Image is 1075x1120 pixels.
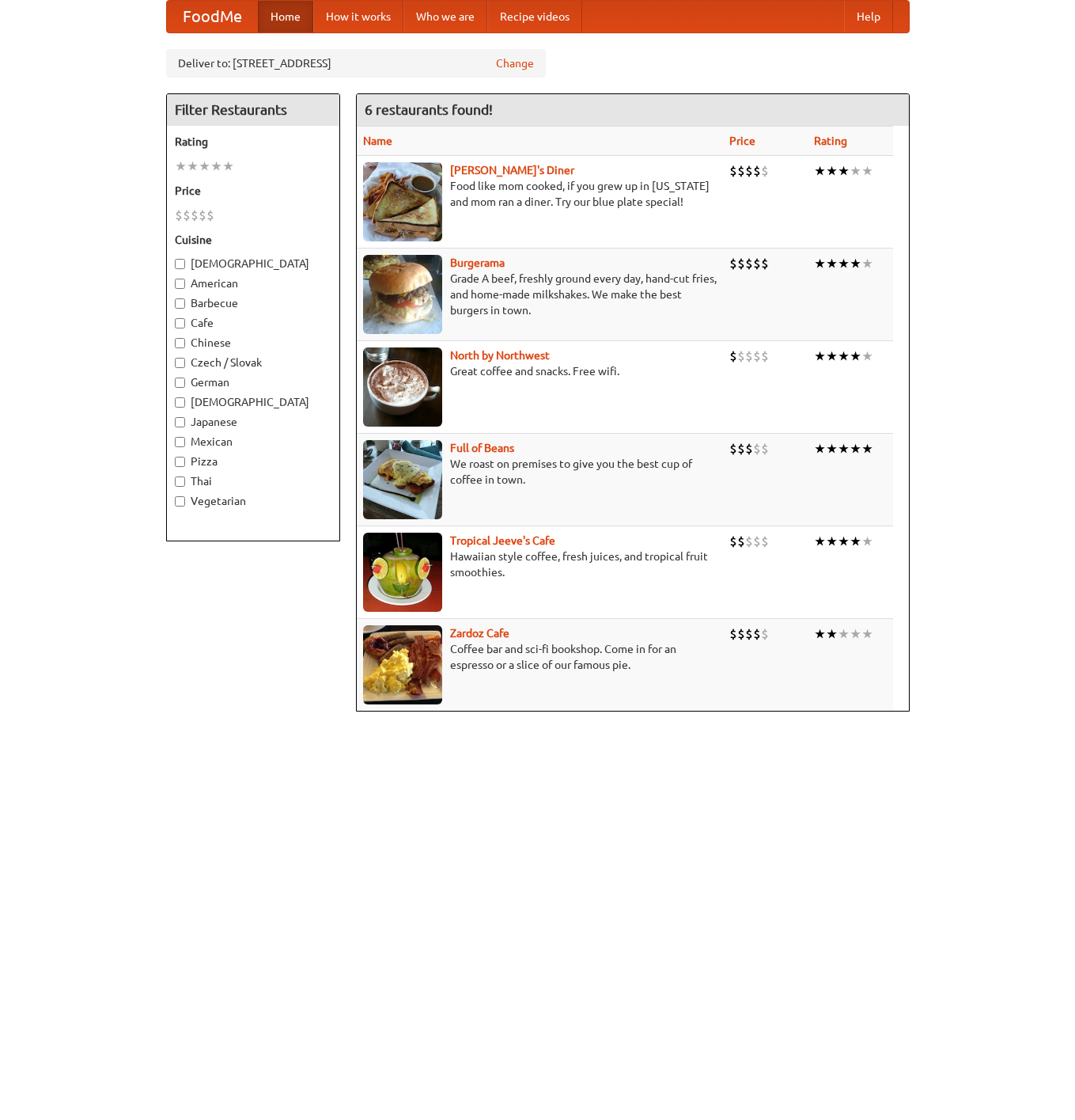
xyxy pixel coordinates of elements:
[737,533,745,550] li: $
[838,162,850,180] li: ★
[175,493,331,509] label: Vegetarian
[363,641,717,673] p: Coffee bar and sci-fi bookshop. Come in for an espresso or a slice of our famous pie.
[191,207,199,224] li: $
[814,162,826,180] li: ★
[753,162,761,180] li: $
[450,627,509,640] a: Zardoz Cafe
[175,318,185,328] input: Cafe
[814,255,826,272] li: ★
[363,440,442,519] img: beans.jpg
[175,279,185,289] input: American
[363,363,717,379] p: Great coffee and snacks. Free wifi.
[365,102,493,117] ng-pluralize: 6 restaurants found!
[826,625,838,643] li: ★
[861,440,873,457] li: ★
[737,347,745,365] li: $
[363,271,717,318] p: Grade A beef, freshly ground every day, hand-cut fries, and home-made milkshakes. We make the bes...
[861,255,873,272] li: ★
[761,255,769,272] li: $
[745,347,753,365] li: $
[850,347,861,365] li: ★
[745,162,753,180] li: $
[850,533,861,550] li: ★
[761,440,769,457] li: $
[753,533,761,550] li: $
[814,533,826,550] li: ★
[737,162,745,180] li: $
[745,625,753,643] li: $
[175,358,185,368] input: Czech / Slovak
[814,440,826,457] li: ★
[838,625,850,643] li: ★
[450,256,505,269] a: Burgerama
[729,533,737,550] li: $
[826,533,838,550] li: ★
[199,207,206,224] li: $
[175,417,185,427] input: Japanese
[363,162,442,241] img: sallys.jpg
[850,162,861,180] li: ★
[826,255,838,272] li: ★
[175,437,185,447] input: Mexican
[363,255,442,334] img: burgerama.jpg
[222,158,234,175] li: ★
[729,440,737,457] li: $
[861,533,873,550] li: ★
[745,533,753,550] li: $
[313,1,403,32] a: How it works
[363,135,392,147] a: Name
[175,338,185,348] input: Chinese
[450,349,550,362] a: North by Northwest
[175,158,187,175] li: ★
[838,347,850,365] li: ★
[729,135,755,147] a: Price
[753,625,761,643] li: $
[729,255,737,272] li: $
[737,440,745,457] li: $
[753,440,761,457] li: $
[175,374,331,390] label: German
[175,207,183,224] li: $
[814,347,826,365] li: ★
[403,1,487,32] a: Who we are
[175,397,185,408] input: [DEMOGRAPHIC_DATA]
[850,625,861,643] li: ★
[175,259,185,269] input: [DEMOGRAPHIC_DATA]
[487,1,582,32] a: Recipe videos
[761,162,769,180] li: $
[206,207,214,224] li: $
[450,534,555,547] a: Tropical Jeeve's Cafe
[838,440,850,457] li: ★
[258,1,313,32] a: Home
[175,298,185,309] input: Barbecue
[210,158,222,175] li: ★
[737,255,745,272] li: $
[363,347,442,427] img: north.jpg
[183,207,191,224] li: $
[761,533,769,550] li: $
[363,456,717,488] p: We roast on premises to give you the best cup of coffee in town.
[166,49,546,78] div: Deliver to: [STREET_ADDRESS]
[175,434,331,450] label: Mexican
[450,164,574,177] a: [PERSON_NAME]'s Diner
[175,232,331,248] h5: Cuisine
[175,378,185,388] input: German
[844,1,893,32] a: Help
[745,255,753,272] li: $
[175,315,331,331] label: Cafe
[175,457,185,467] input: Pizza
[838,255,850,272] li: ★
[826,162,838,180] li: ★
[838,533,850,550] li: ★
[175,454,331,469] label: Pizza
[761,625,769,643] li: $
[175,473,331,489] label: Thai
[850,255,861,272] li: ★
[729,625,737,643] li: $
[450,442,514,454] b: Full of Beans
[175,134,331,150] h5: Rating
[175,414,331,430] label: Japanese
